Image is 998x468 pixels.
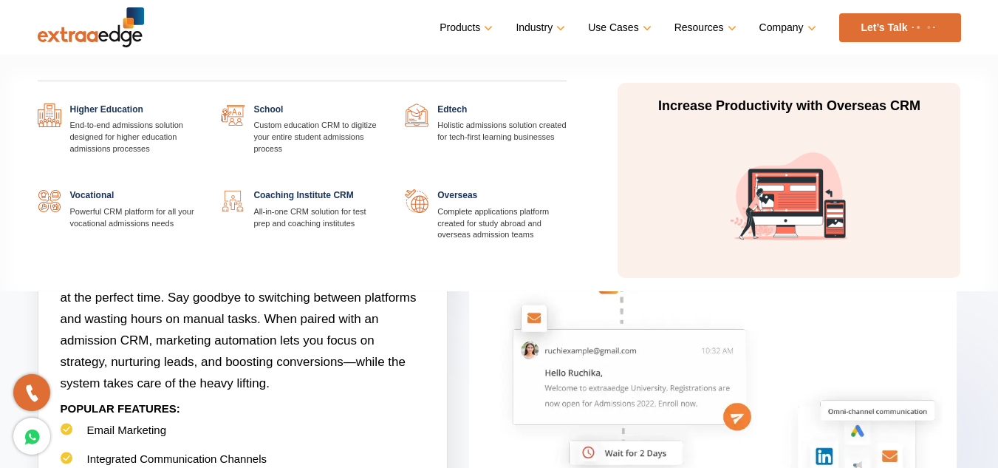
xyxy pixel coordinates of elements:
a: Use Cases [588,17,648,38]
a: Let’s Talk [839,13,961,42]
p: Increase Productivity with Overseas CRM [650,98,928,115]
p: POPULAR FEATURES: [61,394,425,423]
a: Products [440,17,490,38]
a: Resources [674,17,734,38]
a: Industry [516,17,562,38]
a: Company [759,17,813,38]
li: Email Marketing [61,423,425,452]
